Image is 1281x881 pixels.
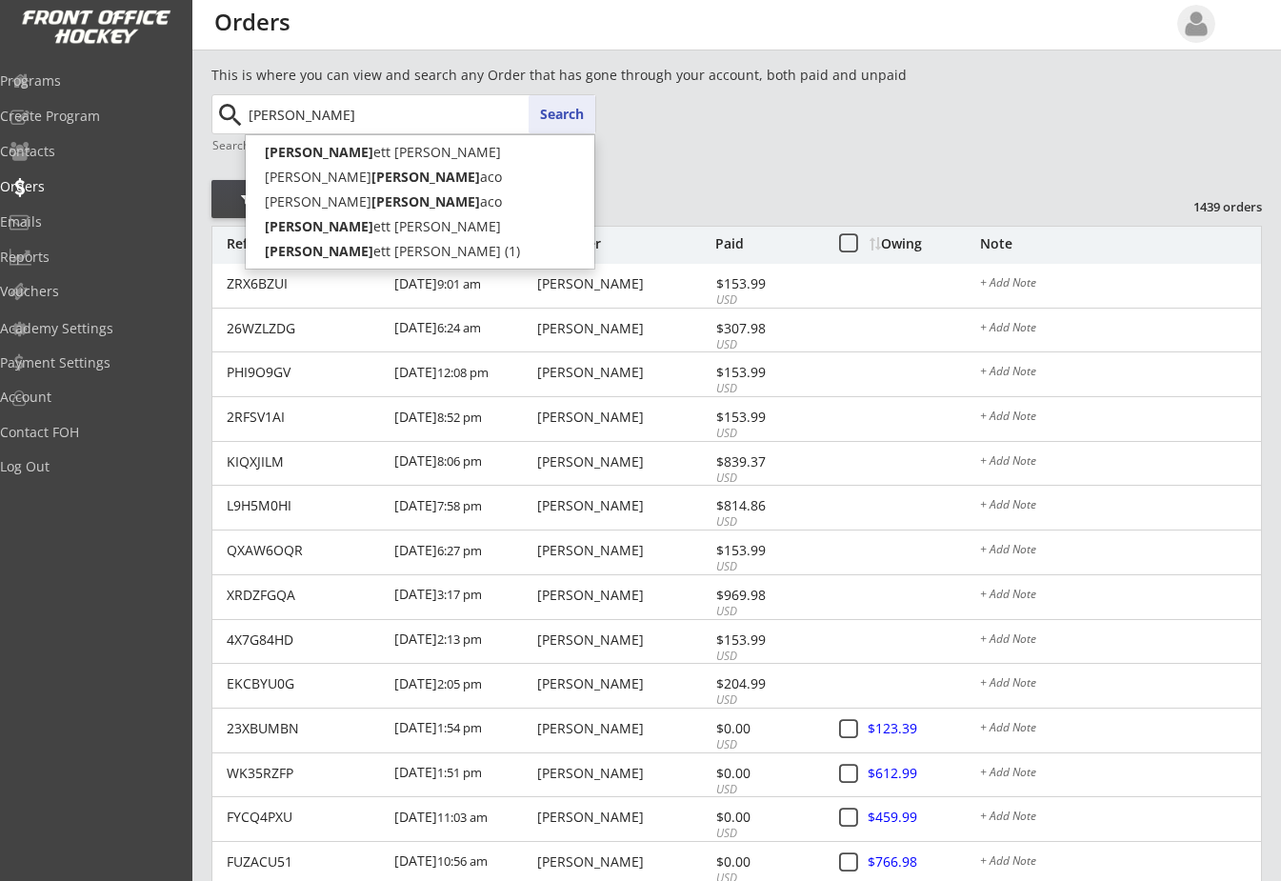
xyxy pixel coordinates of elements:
[246,165,594,190] p: [PERSON_NAME] aco
[716,692,818,709] div: USD
[537,277,711,290] div: [PERSON_NAME]
[394,575,532,618] div: [DATE]
[227,237,382,250] div: Reference #
[265,217,373,235] strong: [PERSON_NAME]
[537,767,711,780] div: [PERSON_NAME]
[537,237,711,250] div: Organizer
[716,514,818,531] div: USD
[980,544,1261,559] div: + Add Note
[246,239,594,264] p: ett [PERSON_NAME] (1)
[537,589,711,602] div: [PERSON_NAME]
[537,455,711,469] div: [PERSON_NAME]
[716,633,818,647] div: $153.99
[716,782,818,798] div: USD
[437,631,482,648] font: 2:13 pm
[537,410,711,424] div: [PERSON_NAME]
[980,767,1261,782] div: + Add Note
[716,589,818,602] div: $969.98
[227,366,383,379] div: PHI9O9GV
[537,322,711,335] div: [PERSON_NAME]
[715,237,818,250] div: Paid
[394,486,532,529] div: [DATE]
[716,426,818,442] div: USD
[227,544,383,557] div: QXAW6OQR
[437,809,488,826] font: 11:03 am
[394,264,532,307] div: [DATE]
[394,352,532,395] div: [DATE]
[371,168,480,186] strong: [PERSON_NAME]
[212,139,267,151] div: Search by
[980,677,1261,692] div: + Add Note
[716,737,818,753] div: USD
[980,633,1261,649] div: + Add Note
[227,633,383,647] div: 4X7G84HD
[716,410,818,424] div: $153.99
[716,544,818,557] div: $153.99
[227,589,383,602] div: XRDZFGQA
[716,767,818,780] div: $0.00
[227,811,383,824] div: FYCQ4PXU
[716,677,818,691] div: $204.99
[537,811,711,824] div: [PERSON_NAME]
[537,855,711,869] div: [PERSON_NAME]
[394,709,532,751] div: [DATE]
[716,855,818,869] div: $0.00
[529,95,595,133] button: Search
[870,237,979,250] div: Owing
[246,214,594,239] p: ett [PERSON_NAME]
[227,499,383,512] div: L9H5M0HI
[265,143,373,161] strong: [PERSON_NAME]
[980,722,1261,737] div: + Add Note
[394,753,532,796] div: [DATE]
[437,319,481,336] font: 6:24 am
[980,277,1261,292] div: + Add Note
[868,767,978,780] div: $612.99
[437,719,482,736] font: 1:54 pm
[437,452,482,470] font: 8:06 pm
[211,190,320,210] div: Filter
[537,366,711,379] div: [PERSON_NAME]
[716,499,818,512] div: $814.86
[716,322,818,335] div: $307.98
[868,811,978,824] div: $459.99
[716,366,818,379] div: $153.99
[716,337,818,353] div: USD
[214,100,246,130] button: search
[227,722,383,735] div: 23XBUMBN
[211,66,1015,85] div: This is where you can view and search any Order that has gone through your account, both paid and...
[537,722,711,735] div: [PERSON_NAME]
[227,677,383,691] div: EKCBYU0G
[394,397,532,440] div: [DATE]
[716,649,818,665] div: USD
[980,322,1261,337] div: + Add Note
[716,811,818,824] div: $0.00
[394,442,532,485] div: [DATE]
[980,455,1261,471] div: + Add Note
[868,722,978,735] div: $123.39
[227,410,383,424] div: 2RFSV1AI
[227,767,383,780] div: WK35RZFP
[227,455,383,469] div: KIQXJILM
[868,855,978,869] div: $766.98
[246,140,594,165] p: ett [PERSON_NAME]
[245,95,595,133] input: Start typing name...
[716,292,818,309] div: USD
[980,589,1261,604] div: + Add Note
[537,544,711,557] div: [PERSON_NAME]
[246,190,594,214] p: [PERSON_NAME] aco
[537,633,711,647] div: [PERSON_NAME]
[437,764,482,781] font: 1:51 pm
[227,277,383,290] div: ZRX6BZUI
[980,811,1261,826] div: + Add Note
[437,275,481,292] font: 9:01 am
[371,192,480,210] strong: [PERSON_NAME]
[716,826,818,842] div: USD
[716,381,818,397] div: USD
[394,309,532,351] div: [DATE]
[537,677,711,691] div: [PERSON_NAME]
[980,855,1261,871] div: + Add Note
[716,277,818,290] div: $153.99
[437,542,482,559] font: 6:27 pm
[980,410,1261,426] div: + Add Note
[394,620,532,663] div: [DATE]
